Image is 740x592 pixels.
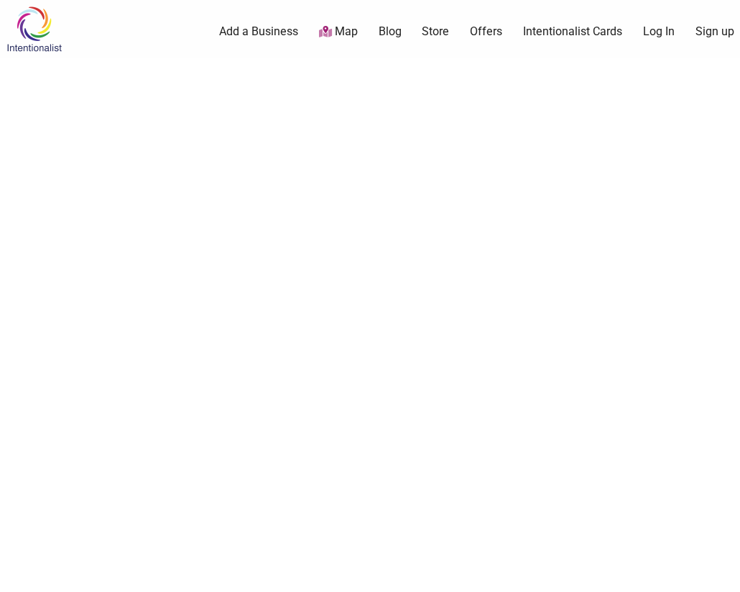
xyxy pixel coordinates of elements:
a: Store [422,24,449,40]
a: Log In [643,24,675,40]
a: Add a Business [219,24,298,40]
a: Intentionalist Cards [523,24,622,40]
a: Map [319,24,358,40]
a: Blog [379,24,402,40]
a: Sign up [695,24,734,40]
a: Offers [470,24,502,40]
